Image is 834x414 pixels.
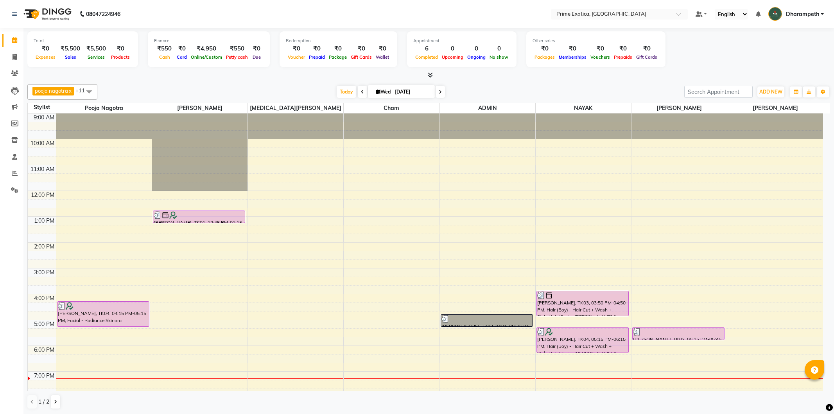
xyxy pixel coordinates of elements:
span: Gift Cards [349,54,374,60]
div: Appointment [413,38,510,44]
span: [PERSON_NAME] [727,103,823,113]
span: Wed [374,89,393,95]
div: ₹5,500 [83,44,109,53]
div: [PERSON_NAME], TK04, 04:15 PM-05:15 PM, Facial - Radiance Skinora [57,302,149,326]
span: Voucher [286,54,307,60]
div: ₹0 [533,44,557,53]
span: Ongoing [465,54,488,60]
b: 08047224946 [86,3,120,25]
div: 11:00 AM [29,165,56,173]
div: ₹0 [634,44,659,53]
span: cham [344,103,439,113]
span: [PERSON_NAME] [152,103,248,113]
span: Card [175,54,189,60]
div: 0 [440,44,465,53]
span: Vouchers [588,54,612,60]
div: Other sales [533,38,659,44]
img: Dharampeth [768,7,782,21]
div: Redemption [286,38,391,44]
div: ₹0 [588,44,612,53]
div: 5:00 PM [32,320,56,328]
div: 12:00 PM [29,191,56,199]
span: Petty cash [224,54,250,60]
div: 10:00 AM [29,139,56,148]
div: 0 [465,44,488,53]
span: Online/Custom [189,54,224,60]
div: Finance [154,38,264,44]
div: ₹550 [224,44,250,53]
span: pooja nagotra [56,103,152,113]
span: Cash [157,54,172,60]
span: Today [337,86,356,98]
div: ₹0 [612,44,634,53]
div: ₹0 [327,44,349,53]
span: ADMIN [440,103,535,113]
span: Packages [533,54,557,60]
span: 1 / 2 [38,398,49,406]
span: No show [488,54,510,60]
img: logo [20,3,74,25]
div: ₹0 [307,44,327,53]
div: ₹0 [175,44,189,53]
span: [MEDICAL_DATA][PERSON_NAME] [248,103,343,113]
div: Total [34,38,132,44]
span: Sales [63,54,78,60]
div: Stylist [28,103,56,112]
span: Products [109,54,132,60]
span: Gift Cards [634,54,659,60]
div: ₹4,950 [189,44,224,53]
span: ADD NEW [759,89,782,95]
div: 1:00 PM [32,217,56,225]
div: 2:00 PM [32,243,56,251]
span: Prepaid [307,54,327,60]
div: ₹0 [34,44,57,53]
button: ADD NEW [757,86,784,97]
div: [PERSON_NAME], TK04, 05:15 PM-06:15 PM, Hair (Boy) - Hair Cut + Wash + Style,Hair (Boy) - [PERSON... [537,328,628,353]
span: Dharampeth [786,10,819,18]
span: +11 [75,87,91,94]
span: Wallet [374,54,391,60]
input: 2025-10-01 [393,86,432,98]
span: [PERSON_NAME] [631,103,727,113]
div: ₹550 [154,44,175,53]
div: ₹5,500 [57,44,83,53]
span: Memberships [557,54,588,60]
div: 3:00 PM [32,268,56,277]
div: [PERSON_NAME], TK01, 12:45 PM-01:15 PM, Hair (Boy) - Wash & Blast Dry [153,211,245,223]
a: x [68,88,72,94]
div: 9:00 AM [32,113,56,122]
div: ₹0 [349,44,374,53]
iframe: chat widget [801,383,826,406]
span: pooja nagotra [35,88,68,94]
div: ₹0 [286,44,307,53]
div: 6 [413,44,440,53]
span: NAYAK [536,103,631,113]
div: 0 [488,44,510,53]
span: Services [86,54,107,60]
span: Upcoming [440,54,465,60]
div: ₹0 [374,44,391,53]
div: 6:00 PM [32,346,56,354]
input: Search Appointment [684,86,753,98]
div: [PERSON_NAME], TK02, 05:15 PM-05:45 PM, Hair (Boy) - [PERSON_NAME] & Shave [633,328,724,340]
div: [PERSON_NAME], TK03, 03:50 PM-04:50 PM, Hair (Boy) - Hair Cut + Wash + Style,Hair (Boy) - [PERSON... [537,291,628,316]
div: ₹0 [557,44,588,53]
div: ₹0 [250,44,264,53]
span: Due [251,54,263,60]
span: Expenses [34,54,57,60]
span: Completed [413,54,440,60]
div: 4:00 PM [32,294,56,302]
span: Prepaids [612,54,634,60]
span: Package [327,54,349,60]
div: 7:00 PM [32,372,56,380]
div: [PERSON_NAME], TK02, 04:45 PM-05:15 PM, Body Spa - Aroma [441,315,533,326]
div: ₹0 [109,44,132,53]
